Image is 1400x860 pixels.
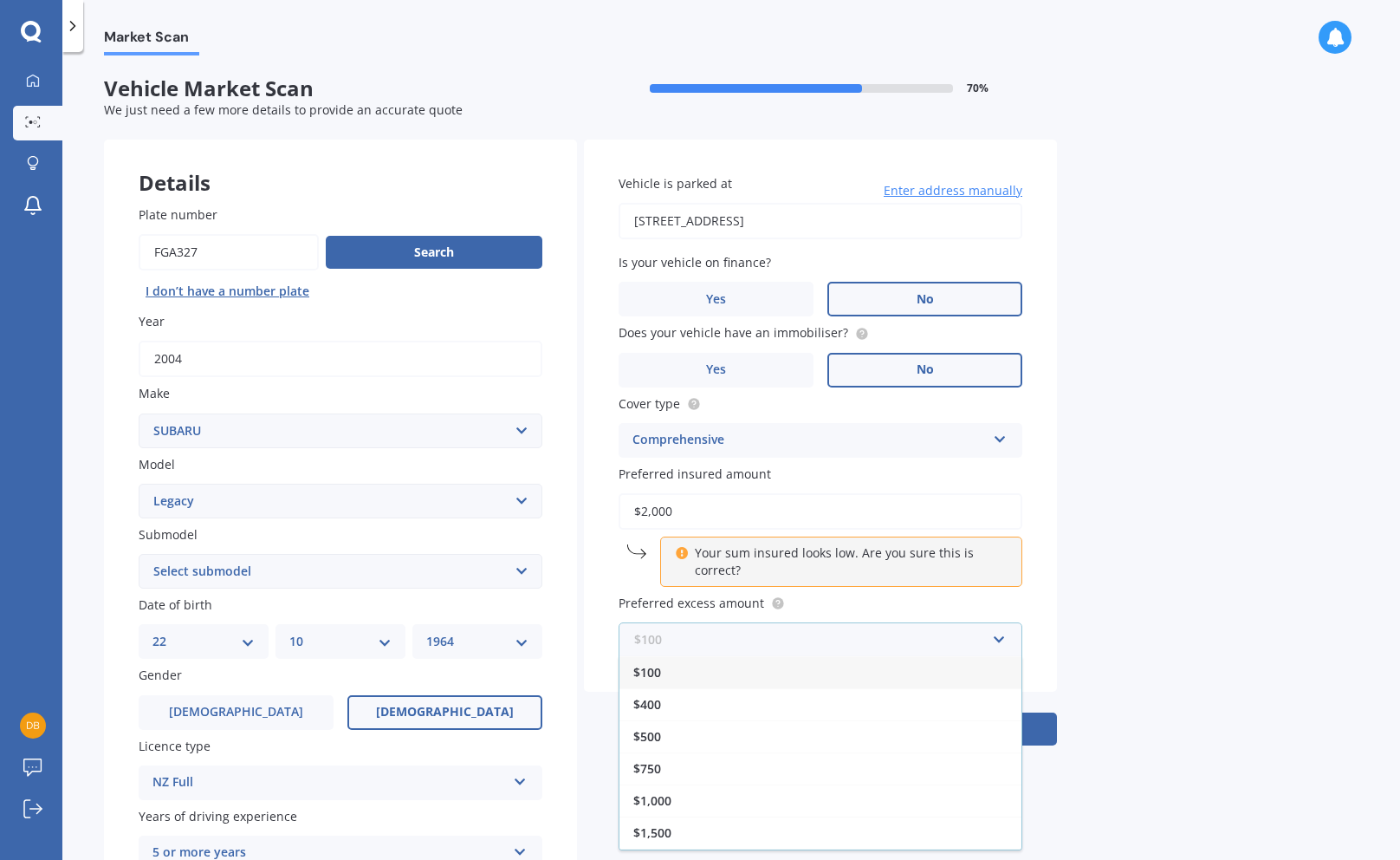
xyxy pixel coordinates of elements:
span: Cover type [619,395,680,412]
span: Yes [706,292,726,307]
span: Plate number [139,206,217,223]
span: Yes [706,362,726,377]
div: Comprehensive [632,430,986,451]
span: $750 [633,760,661,777]
input: YYYY [139,341,542,377]
span: We just need a few more details to provide an accurate quote [104,101,463,118]
span: Market Scan [104,29,199,52]
span: Enter address manually [884,182,1022,199]
input: Enter address [619,203,1022,239]
input: Enter plate number [139,234,319,270]
button: I don’t have a number plate [139,277,316,305]
span: Preferred insured amount [619,466,771,482]
div: Details [104,140,577,192]
span: [DEMOGRAPHIC_DATA] [376,705,514,720]
span: Does your vehicle have an immobiliser? [619,325,848,342]
span: $1,000 [633,792,671,809]
span: $100 [633,664,661,681]
span: Years of driving experience [139,808,297,824]
button: Search [326,236,542,269]
span: Licence type [139,738,211,754]
span: Make [139,386,170,402]
span: Gender [139,668,182,684]
div: NZ Full [152,772,506,793]
span: $400 [633,696,661,713]
span: No [917,362,934,377]
span: Vehicle Market Scan [104,76,580,101]
span: Model [139,456,175,472]
span: No [917,292,934,307]
span: 70 % [967,82,988,94]
span: Vehicle is parked at [619,175,732,192]
span: Preferred excess amount [619,595,764,611]
span: [DEMOGRAPHIC_DATA] [169,705,303,720]
span: Date of birth [139,596,212,613]
p: Your sum insured looks low. Are you sure this is correct? [695,544,1001,579]
input: Failed to inspect site [619,493,1022,530]
span: $500 [633,728,661,745]
span: Is your vehicle on finance? [619,254,771,270]
img: 6e85ae108dfad011ba201f152defe8dc [20,713,46,739]
span: $1,500 [633,824,671,841]
span: Submodel [139,526,198,543]
span: Year [139,313,165,329]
